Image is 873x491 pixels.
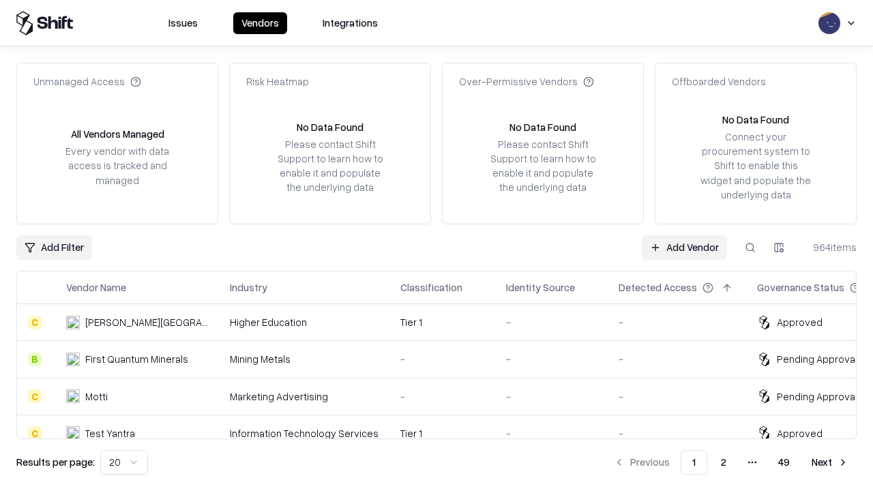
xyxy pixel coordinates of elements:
[71,127,164,141] div: All Vendors Managed
[66,426,80,440] img: Test Yantra
[506,280,575,295] div: Identity Source
[66,353,80,366] img: First Quantum Minerals
[506,315,597,329] div: -
[699,130,812,202] div: Connect your procurement system to Shift to enable this widget and populate the underlying data
[16,235,92,260] button: Add Filter
[642,235,727,260] a: Add Vendor
[66,316,80,329] img: Reichman University
[606,450,857,475] nav: pagination
[486,137,600,195] div: Please contact Shift Support to learn how to enable it and populate the underlying data
[619,315,735,329] div: -
[619,280,697,295] div: Detected Access
[777,389,857,404] div: Pending Approval
[506,426,597,441] div: -
[28,389,42,403] div: C
[66,280,126,295] div: Vendor Name
[230,352,379,366] div: Mining Metals
[506,352,597,366] div: -
[85,389,108,404] div: Motti
[672,74,766,89] div: Offboarded Vendors
[400,426,484,441] div: Tier 1
[28,353,42,366] div: B
[619,426,735,441] div: -
[28,426,42,440] div: C
[400,315,484,329] div: Tier 1
[777,352,857,366] div: Pending Approval
[85,426,135,441] div: Test Yantra
[459,74,594,89] div: Over-Permissive Vendors
[400,389,484,404] div: -
[710,450,737,475] button: 2
[802,240,857,254] div: 964 items
[230,389,379,404] div: Marketing Advertising
[777,426,823,441] div: Approved
[246,74,309,89] div: Risk Heatmap
[803,450,857,475] button: Next
[509,120,576,134] div: No Data Found
[757,280,844,295] div: Governance Status
[233,12,287,34] button: Vendors
[722,113,789,127] div: No Data Found
[85,352,188,366] div: First Quantum Minerals
[767,450,801,475] button: 49
[619,352,735,366] div: -
[28,316,42,329] div: C
[61,144,174,187] div: Every vendor with data access is tracked and managed
[681,450,707,475] button: 1
[230,315,379,329] div: Higher Education
[297,120,364,134] div: No Data Found
[33,74,141,89] div: Unmanaged Access
[314,12,386,34] button: Integrations
[273,137,387,195] div: Please contact Shift Support to learn how to enable it and populate the underlying data
[230,426,379,441] div: Information Technology Services
[506,389,597,404] div: -
[160,12,206,34] button: Issues
[400,280,462,295] div: Classification
[619,389,735,404] div: -
[400,352,484,366] div: -
[777,315,823,329] div: Approved
[230,280,267,295] div: Industry
[66,389,80,403] img: Motti
[16,455,95,469] p: Results per page:
[85,315,208,329] div: [PERSON_NAME][GEOGRAPHIC_DATA]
